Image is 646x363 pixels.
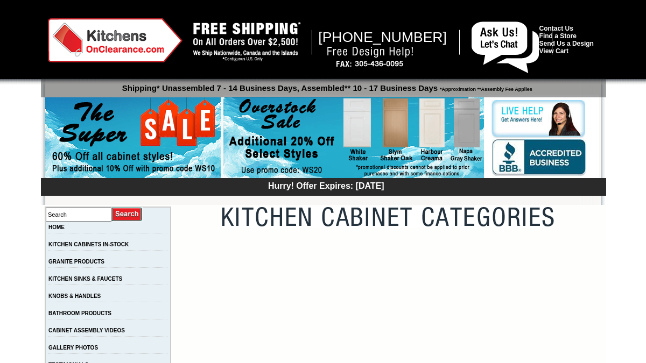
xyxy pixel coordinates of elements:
a: HOME [48,224,65,230]
a: Send Us a Design [539,40,594,47]
input: Submit [112,207,143,222]
div: Hurry! Offer Expires: [DATE] [46,180,606,191]
span: *Approximation **Assembly Fee Applies [438,84,532,92]
a: BATHROOM PRODUCTS [48,310,111,316]
span: [PHONE_NUMBER] [318,29,447,45]
a: Find a Store [539,32,577,40]
a: CABINET ASSEMBLY VIDEOS [48,328,125,333]
a: GRANITE PRODUCTS [48,259,104,265]
a: KITCHEN CABINETS IN-STOCK [48,241,129,247]
a: GALLERY PHOTOS [48,345,98,351]
a: Contact Us [539,25,573,32]
img: Kitchens on Clearance Logo [48,18,182,62]
p: Shipping* Unassembled 7 - 14 Business Days, Assembled** 10 - 17 Business Days [46,79,606,92]
a: View Cart [539,47,568,55]
a: KNOBS & HANDLES [48,293,101,299]
a: KITCHEN SINKS & FAUCETS [48,276,122,282]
